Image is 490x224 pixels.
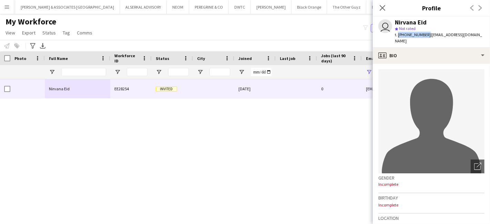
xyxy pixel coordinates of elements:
span: Workforce ID [114,53,139,63]
button: Open Filter Menu [366,69,372,75]
span: Last job [280,56,295,61]
p: Incomplete [378,202,484,207]
span: Export [22,30,35,36]
h3: Profile [373,3,490,12]
span: Status [42,30,56,36]
span: Comms [77,30,92,36]
span: Incomplete [378,182,398,187]
a: Comms [74,28,95,37]
button: ALSERKAL ADVISORY [120,0,167,14]
h3: Gender [378,175,484,181]
span: Invited [156,86,177,92]
input: Status Filter Input [168,68,189,76]
app-action-btn: Export XLSX [39,42,47,50]
div: Nirvana Eid [395,19,427,26]
button: Open Filter Menu [238,69,245,75]
button: NEOM [167,0,189,14]
button: The Other Guyz [327,0,366,14]
button: Open Filter Menu [49,69,55,75]
div: EE28254 [110,79,152,98]
button: Open Filter Menu [197,69,203,75]
button: Open Filter Menu [114,69,121,75]
span: t. [PHONE_NUMBER] [395,32,431,37]
span: Full Name [49,56,68,61]
a: Export [19,28,38,37]
button: [PERSON_NAME] & ASSOCIATES [GEOGRAPHIC_DATA] [15,0,120,14]
span: Jobs (last 90 days) [321,53,349,63]
button: Everyone5,954 [371,24,405,32]
div: 0 [317,79,362,98]
a: Status [40,28,59,37]
button: Open Filter Menu [156,69,162,75]
span: Photo [14,56,26,61]
span: Nirvana Eid [49,86,70,91]
span: Email [366,56,377,61]
a: View [3,28,18,37]
span: View [6,30,15,36]
button: Black Orange [292,0,327,14]
span: Tag [63,30,70,36]
a: Tag [60,28,73,37]
div: [DATE] [234,79,276,98]
div: Open photos pop-in [471,160,484,173]
span: Joined [238,56,252,61]
span: City [197,56,205,61]
input: Workforce ID Filter Input [127,68,147,76]
div: Bio [373,47,490,64]
span: My Workforce [6,17,56,27]
h3: Birthday [378,195,484,201]
input: City Filter Input [210,68,230,76]
span: Not rated [399,26,416,31]
button: [PERSON_NAME] [251,0,292,14]
span: Status [156,56,169,61]
input: Full Name Filter Input [61,68,106,76]
button: PEREGRINE & CO [189,0,229,14]
span: | [EMAIL_ADDRESS][DOMAIN_NAME] [395,32,482,43]
input: Joined Filter Input [251,68,272,76]
button: Be [PERSON_NAME] [366,0,412,14]
h3: Location [378,215,484,221]
button: DWTC [229,0,251,14]
app-action-btn: Advanced filters [29,42,37,50]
